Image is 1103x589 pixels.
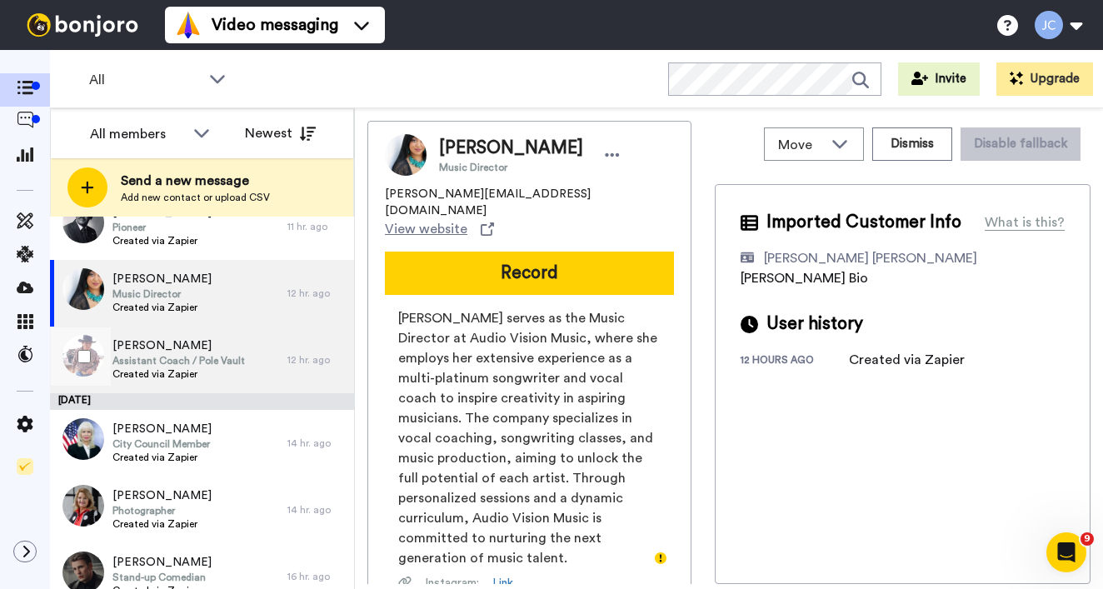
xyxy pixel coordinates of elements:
img: vm-color.svg [175,12,202,38]
span: Created via Zapier [112,517,212,531]
span: Assistant Coach / Pole Vault [112,354,245,367]
button: Record [385,252,674,295]
span: City Council Member [112,437,212,451]
img: Image of Melanie Andrews [385,134,427,176]
div: 12 hours ago [741,353,849,370]
span: Created via Zapier [112,451,212,464]
button: Upgrade [996,62,1093,96]
img: bj-logo-header-white.svg [20,13,145,37]
span: [PERSON_NAME] [112,337,245,354]
a: View website [385,219,494,239]
span: [PERSON_NAME] [112,421,212,437]
span: Stand-up Comedian [112,571,212,584]
span: Music Director [439,161,583,174]
img: 1e252e3d-ba95-47fd-a903-8e74608a9eaf.jpg [62,418,104,460]
div: 14 hr. ago [287,437,346,450]
img: Checklist.svg [17,458,33,475]
span: Pioneer [112,221,212,234]
span: Created via Zapier [112,234,212,247]
span: Imported Customer Info [766,210,961,235]
button: Disable fallback [961,127,1081,161]
img: 94f4c705-28c3-4241-ba6e-fda2d5853554.jpg [62,485,104,527]
div: All members [90,124,185,144]
span: Photographer [112,504,212,517]
span: [PERSON_NAME] serves as the Music Director at Audio Vision Music, where she employs her extensive... [398,308,661,568]
iframe: Intercom live chat [1046,532,1086,572]
div: [DATE] [50,393,354,410]
button: Newest [232,117,328,150]
span: Send a new message [121,171,270,191]
span: [PERSON_NAME] [112,487,212,504]
div: 12 hr. ago [287,287,346,300]
span: All [89,70,201,90]
div: 16 hr. ago [287,570,346,583]
span: View website [385,219,467,239]
span: Move [778,135,823,155]
span: User history [766,312,863,337]
div: 12 hr. ago [287,353,346,367]
div: Tooltip anchor [653,551,668,566]
div: [PERSON_NAME] [PERSON_NAME] [764,248,977,268]
span: Created via Zapier [112,367,245,381]
div: Created via Zapier [849,350,965,370]
img: 465da9cf-04ab-4b1e-9aa7-dcc55429319e.jpg [62,268,104,310]
span: [PERSON_NAME] [112,271,212,287]
span: [PERSON_NAME] [112,554,212,571]
button: Invite [898,62,980,96]
span: Add new contact or upload CSV [121,191,270,204]
span: [PERSON_NAME] Bio [741,272,868,285]
div: 14 hr. ago [287,503,346,517]
button: Dismiss [872,127,952,161]
img: 2bc884a3-3792-47cc-aeda-5455012f46c3.jpg [62,202,104,243]
span: [PERSON_NAME] [439,136,583,161]
span: 9 [1081,532,1094,546]
span: [PERSON_NAME][EMAIL_ADDRESS][DOMAIN_NAME] [385,186,674,219]
span: Music Director [112,287,212,301]
span: Video messaging [212,13,338,37]
div: What is this? [985,212,1065,232]
div: 11 hr. ago [287,220,346,233]
span: Created via Zapier [112,301,212,314]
